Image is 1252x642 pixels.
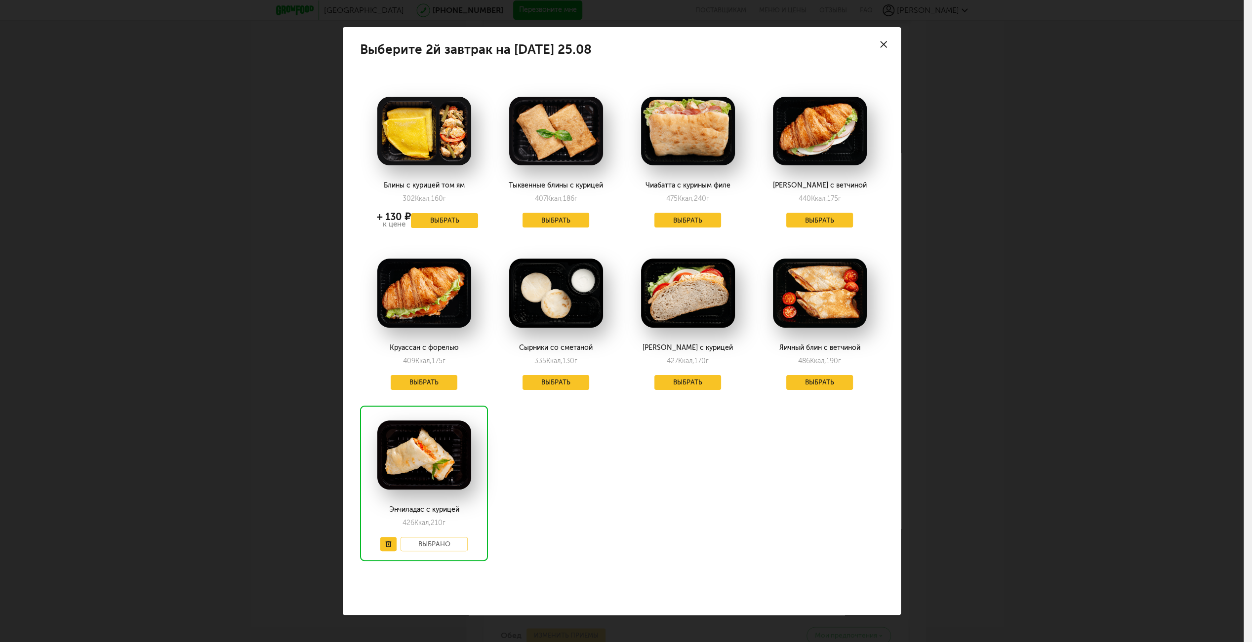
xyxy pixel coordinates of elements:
div: 407 186 [535,194,577,203]
div: [PERSON_NAME] с курицей [634,344,742,352]
span: Ккал, [810,357,826,365]
div: к цене [377,221,411,228]
img: big_WoWJ9MgczfFuAltk.png [773,97,867,166]
div: [PERSON_NAME] с ветчиной [766,182,874,189]
span: Ккал, [415,194,431,203]
button: Выбрать [786,375,853,390]
img: big_PoAA7EQpB4vhhOaN.png [509,259,603,328]
img: big_7VSEFsRWfslHYEWp.png [377,259,471,328]
button: Выбрать [523,213,590,227]
div: Круассан с форелью [370,344,478,352]
img: big_4ElMtXLQ7AAiknNt.png [641,259,735,328]
div: 440 175 [799,194,841,203]
img: big_K25WGlsAEynfCSuV.png [641,97,735,166]
button: Выбрать [654,375,722,390]
div: Чиабатта с куриным филе [634,182,742,189]
button: Выбрать [786,213,853,227]
div: 486 190 [798,357,841,365]
span: Ккал, [678,357,694,365]
button: Выбрать [411,213,478,228]
span: Ккал, [546,357,563,365]
div: 335 130 [534,357,577,365]
span: г [443,194,446,203]
div: Тыквенные блины с курицей [502,182,610,189]
span: Ккал, [414,519,431,527]
span: Ккал, [547,194,563,203]
span: г [574,194,577,203]
span: г [706,194,709,203]
button: Выбрать [391,375,458,390]
span: г [443,357,445,365]
span: Ккал, [678,194,694,203]
span: Ккал, [811,194,827,203]
div: Яичный блин с ветчиной [766,344,874,352]
span: г [574,357,577,365]
span: г [706,357,709,365]
h4: Выберите 2й завтрак на [DATE] 25.08 [360,44,592,55]
img: big_f6JOkPeOcEAJwXpo.png [377,420,471,490]
div: 426 210 [403,519,445,527]
div: + 130 ₽ [377,213,411,221]
span: г [838,194,841,203]
div: Блины с курицей том ям [370,182,478,189]
img: big_lB48OOUR306Ub57G.png [509,97,603,166]
button: Выбрать [523,375,590,390]
div: 475 240 [666,194,709,203]
img: big_hi0IROrVAvpwBh8X.png [377,97,471,166]
div: 427 170 [667,357,709,365]
div: Сырники со сметаной [502,344,610,352]
span: г [443,519,445,527]
img: big_JjXNqOERWp5B8guJ.png [773,259,867,328]
span: г [838,357,841,365]
span: Ккал, [415,357,432,365]
div: 409 175 [403,357,445,365]
button: Выбрать [654,213,722,227]
div: Энчиладас с курицей [370,506,478,514]
div: 302 160 [403,194,446,203]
